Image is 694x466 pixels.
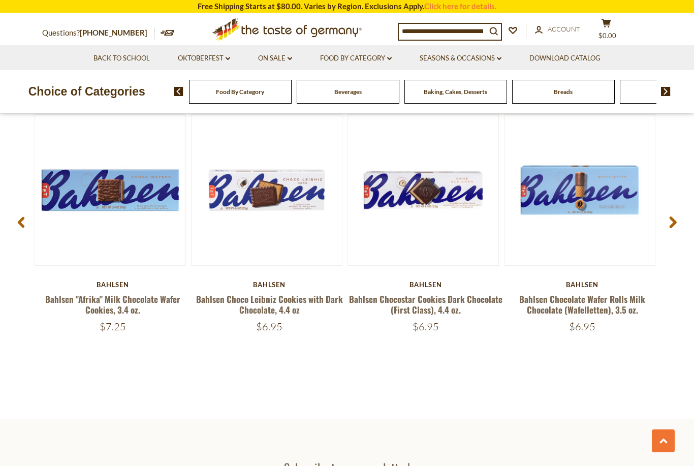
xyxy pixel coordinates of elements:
a: Download Catalog [529,53,601,64]
a: Food By Category [216,88,264,96]
img: previous arrow [174,87,183,96]
img: Bahlsen "Afrika" Milk Chocolate Wafer Cookies, 3.4 oz. [35,115,185,265]
a: Bahlsen "Afrika" Milk Chocolate Wafer Cookies, 3.4 oz. [45,293,180,316]
img: Bahlsen Choco Leibniz Cookies with Dark Chocolate [192,115,342,265]
a: Beverages [334,88,362,96]
p: Questions? [42,26,155,40]
span: Account [548,25,580,33]
a: Oktoberfest [178,53,230,64]
div: Bahlsen [191,281,348,289]
span: $0.00 [598,32,616,40]
a: Breads [554,88,573,96]
a: Bahlsen Choco Leibniz Cookies with Dark Chocolate, 4.4 oz [196,293,343,316]
span: $6.95 [256,320,282,333]
a: Food By Category [320,53,392,64]
span: $7.25 [100,320,126,333]
a: Click here for details. [424,2,496,11]
span: $6.95 [569,320,595,333]
div: Bahlsen [35,281,191,289]
a: Bahlsen Chocostar Cookies Dark Chocolate (First Class), 4.4 oz. [349,293,502,316]
button: $0.00 [591,18,621,44]
img: Bahlsen Chocolate Wafer Rolls Milk Chocolate (Wafelletten) [504,115,655,265]
div: Bahlsen [504,281,660,289]
a: Baking, Cakes, Desserts [424,88,487,96]
a: Bahlsen Chocolate Wafer Rolls Milk Chocolate (Wafelletten), 3.5 oz. [519,293,645,316]
a: On Sale [258,53,292,64]
a: [PHONE_NUMBER] [80,28,147,37]
a: Back to School [93,53,150,64]
span: $6.95 [413,320,439,333]
img: Bahlsen Chocostar Cookies Dark Chocolate (First Class) [348,115,498,265]
a: Account [535,24,580,35]
img: next arrow [661,87,671,96]
a: Seasons & Occasions [420,53,501,64]
div: Bahlsen [348,281,504,289]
